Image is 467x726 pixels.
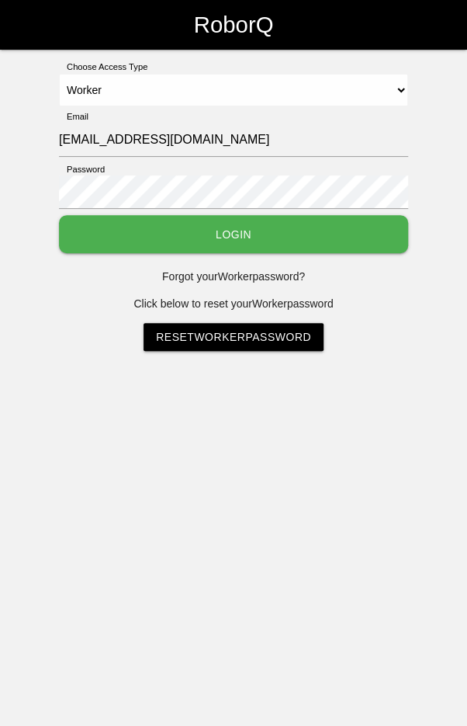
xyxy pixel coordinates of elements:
button: Login [59,215,408,253]
p: Click below to reset your Worker password [59,296,408,312]
label: Email [59,110,88,123]
label: Password [59,163,105,176]
label: Choose Access Type [59,61,147,74]
a: ResetWorkerPassword [144,323,323,351]
p: Forgot your Worker password? [59,269,408,285]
